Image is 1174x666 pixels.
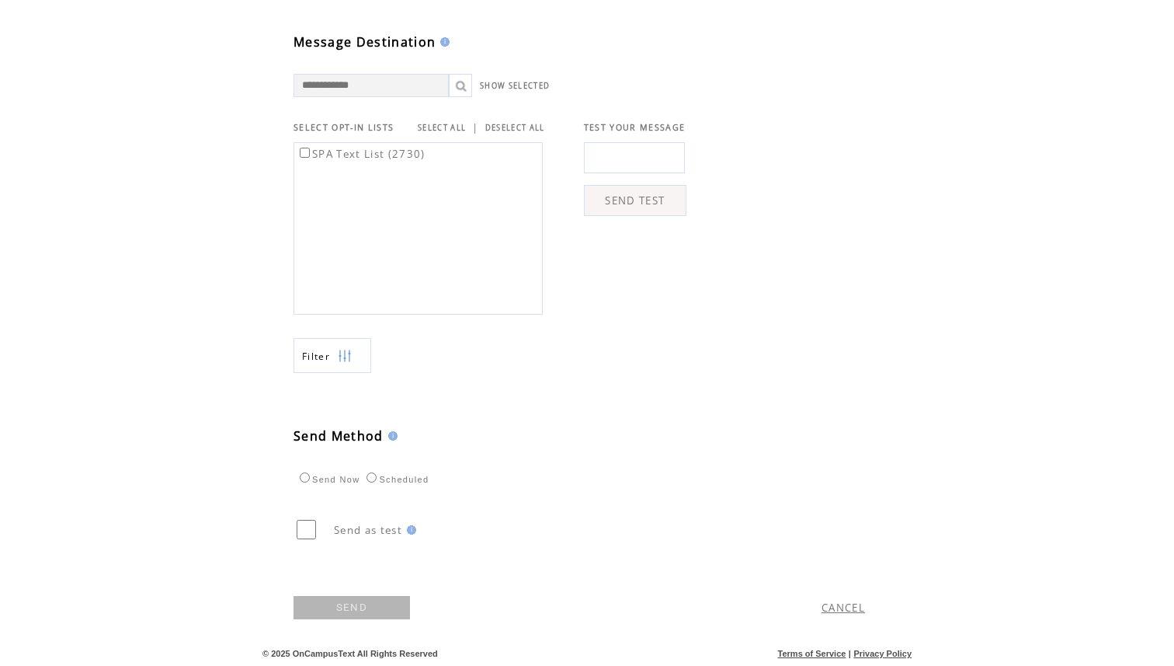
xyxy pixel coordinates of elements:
[584,122,686,133] span: TEST YOUR MESSAGE
[293,33,436,51] span: Message Destination
[293,596,410,619] a: SEND
[293,122,394,133] span: SELECT OPT-IN LISTS
[384,431,398,441] img: help.gif
[584,185,686,216] a: SEND TEST
[302,350,330,363] span: Show filters
[849,649,851,658] span: |
[300,472,310,483] input: Send Now
[778,649,846,658] a: Terms of Service
[338,339,352,374] img: filters.png
[300,148,310,158] input: SPA Text List (2730)
[297,147,425,161] label: SPA Text List (2730)
[366,472,377,483] input: Scheduled
[853,649,912,658] a: Privacy Policy
[262,649,438,658] span: © 2025 OnCampusText All Rights Reserved
[293,427,384,445] span: Send Method
[296,475,359,484] label: Send Now
[402,525,416,535] img: help.gif
[480,81,550,91] a: SHOW SELECTED
[436,37,450,47] img: help.gif
[821,601,865,615] a: CANCEL
[334,523,402,537] span: Send as test
[472,120,478,134] span: |
[485,123,545,133] a: DESELECT ALL
[418,123,466,133] a: SELECT ALL
[293,338,371,373] a: Filter
[363,475,429,484] label: Scheduled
